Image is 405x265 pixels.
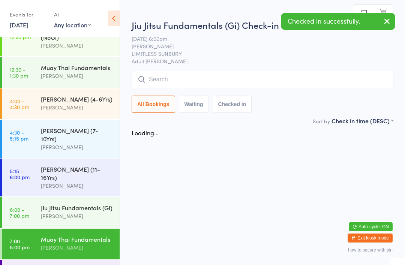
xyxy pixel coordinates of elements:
time: 11:30 - 12:30 pm [10,28,31,40]
button: All Bookings [132,96,175,113]
div: [PERSON_NAME] (7-10Yrs) [41,126,113,143]
div: Muay Thai Fundamentals [41,235,113,243]
a: 11:30 -12:30 pmJiu Jitsu Fundamentals (NoGi)[PERSON_NAME] [2,18,120,56]
time: 4:30 - 5:15 pm [10,129,28,141]
time: 12:30 - 1:30 pm [10,66,28,78]
button: Checked in [213,96,252,113]
button: how to secure with pin [348,247,393,253]
div: [PERSON_NAME] [41,103,113,112]
time: 5:15 - 6:00 pm [10,168,30,180]
div: [PERSON_NAME] [41,72,113,80]
div: Checked in successfully. [281,13,395,30]
div: Loading... [132,129,159,137]
h2: Jiu Jitsu Fundamentals (Gi) Check-in [132,19,393,31]
div: [PERSON_NAME] (11-16Yrs) [41,165,113,181]
span: Adult [PERSON_NAME] [132,57,393,65]
input: Search [132,71,393,88]
div: Check in time (DESC) [331,117,393,125]
label: Sort by [313,117,330,125]
div: [PERSON_NAME] [41,212,113,220]
div: [PERSON_NAME] (4-6Yrs) [41,95,113,103]
button: Waiting [179,96,209,113]
a: 12:30 -1:30 pmMuay Thai Fundamentals[PERSON_NAME] [2,57,120,88]
a: 6:00 -7:00 pmJiu Jitsu Fundamentals (Gi)[PERSON_NAME] [2,197,120,228]
span: [PERSON_NAME] [132,42,382,50]
time: 7:00 - 8:00 pm [10,238,30,250]
div: [PERSON_NAME] [41,143,113,151]
div: Jiu Jitsu Fundamentals (Gi) [41,204,113,212]
div: Events for [10,8,46,21]
div: [PERSON_NAME] [41,41,113,50]
div: Any location [54,21,91,29]
button: Auto-cycle: ON [349,222,393,231]
a: 4:00 -4:30 pm[PERSON_NAME] (4-6Yrs)[PERSON_NAME] [2,88,120,119]
time: 6:00 - 7:00 pm [10,207,29,219]
button: Exit kiosk mode [348,234,393,243]
div: [PERSON_NAME] [41,181,113,190]
time: 4:00 - 4:30 pm [10,98,29,110]
a: 7:00 -8:00 pmMuay Thai Fundamentals[PERSON_NAME] [2,229,120,259]
a: [DATE] [10,21,28,29]
a: 5:15 -6:00 pm[PERSON_NAME] (11-16Yrs)[PERSON_NAME] [2,159,120,196]
a: 4:30 -5:15 pm[PERSON_NAME] (7-10Yrs)[PERSON_NAME] [2,120,120,158]
div: [PERSON_NAME] [41,243,113,252]
div: Muay Thai Fundamentals [41,63,113,72]
div: At [54,8,91,21]
span: LIMITLESS SUNBURY [132,50,382,57]
span: [DATE] 6:00pm [132,35,382,42]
